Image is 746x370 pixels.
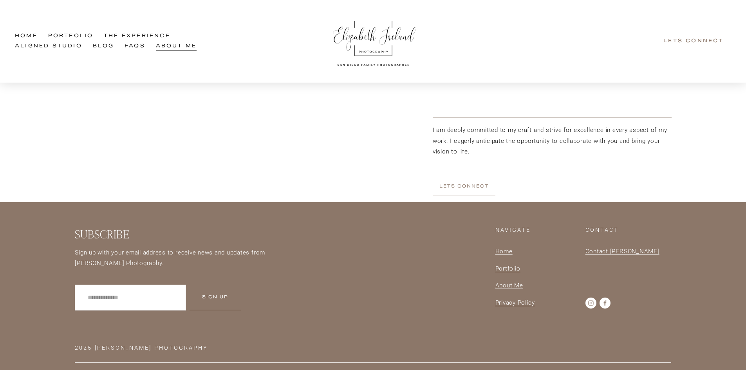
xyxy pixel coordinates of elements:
a: FAQs [125,41,145,51]
a: Facebook [600,298,611,309]
a: Contact [PERSON_NAME] [585,246,659,257]
a: Instagram [585,298,596,309]
a: Aligned Studio [15,41,82,51]
a: About Me [495,280,523,291]
a: Lets Connect [656,31,731,51]
h4: 2025 [PERSON_NAME] Photography [75,345,431,352]
h4: NavigatE [495,227,581,234]
a: Portfolio [495,264,520,274]
img: Elizabeth Ireland Photography San Diego Family Photographer [329,13,419,69]
a: Privacy Policy [495,298,535,308]
a: About Me [156,41,197,51]
a: Home [495,246,513,257]
p: I am deeply committed to my craft and strive for excellence in every aspect of my work. I eagerly... [433,125,672,157]
a: Portfolio [48,31,94,42]
a: Lets connect [433,178,495,195]
h2: Subscribe [75,227,311,241]
a: folder dropdown [104,31,170,42]
span: The Experience [104,32,170,41]
h4: Contact [585,227,671,234]
span: Sign Up [202,292,228,302]
a: Home [15,31,38,42]
a: Blog [93,41,114,51]
p: Sign up with your email address to receive news and updates from [PERSON_NAME] Photography. [75,247,311,269]
span: Portfolio [495,265,520,272]
button: Sign Up [190,285,241,310]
